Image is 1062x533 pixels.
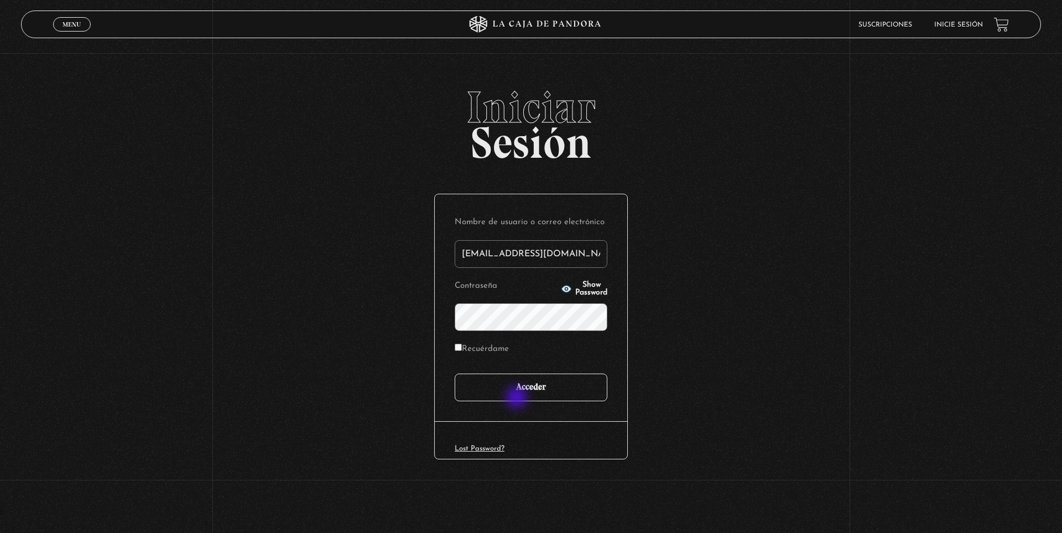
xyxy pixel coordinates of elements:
[21,85,1040,130] span: Iniciar
[455,344,462,351] input: Recuérdame
[63,21,81,28] span: Menu
[455,214,607,231] label: Nombre de usuario o correo electrónico
[575,281,607,297] span: Show Password
[455,374,607,401] input: Acceder
[561,281,607,297] button: Show Password
[994,17,1009,32] a: View your shopping cart
[21,85,1040,156] h2: Sesión
[455,341,509,358] label: Recuérdame
[455,278,558,295] label: Contraseña
[934,22,983,28] a: Inicie sesión
[858,22,912,28] a: Suscripciones
[455,445,504,452] a: Lost Password?
[59,30,85,38] span: Cerrar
